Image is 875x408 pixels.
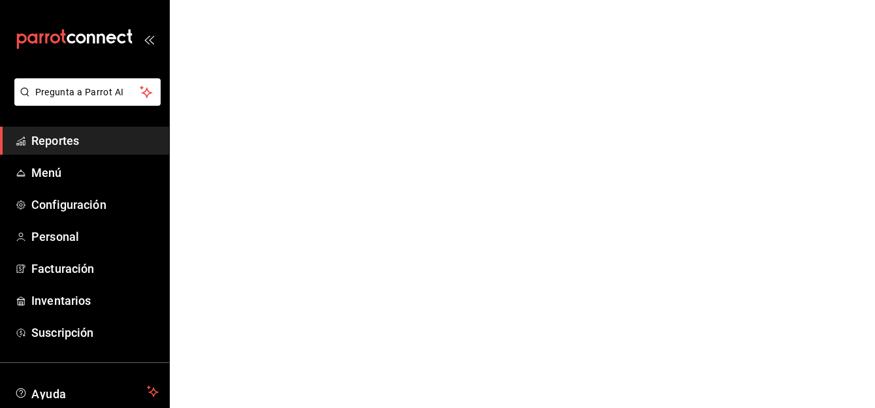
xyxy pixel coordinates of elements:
[31,196,159,213] span: Configuración
[31,292,159,309] span: Inventarios
[35,86,140,99] span: Pregunta a Parrot AI
[31,260,159,277] span: Facturación
[31,324,159,341] span: Suscripción
[31,132,159,149] span: Reportes
[31,164,159,181] span: Menú
[31,228,159,245] span: Personal
[14,78,161,106] button: Pregunta a Parrot AI
[144,34,154,44] button: open_drawer_menu
[31,384,142,400] span: Ayuda
[9,95,161,108] a: Pregunta a Parrot AI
